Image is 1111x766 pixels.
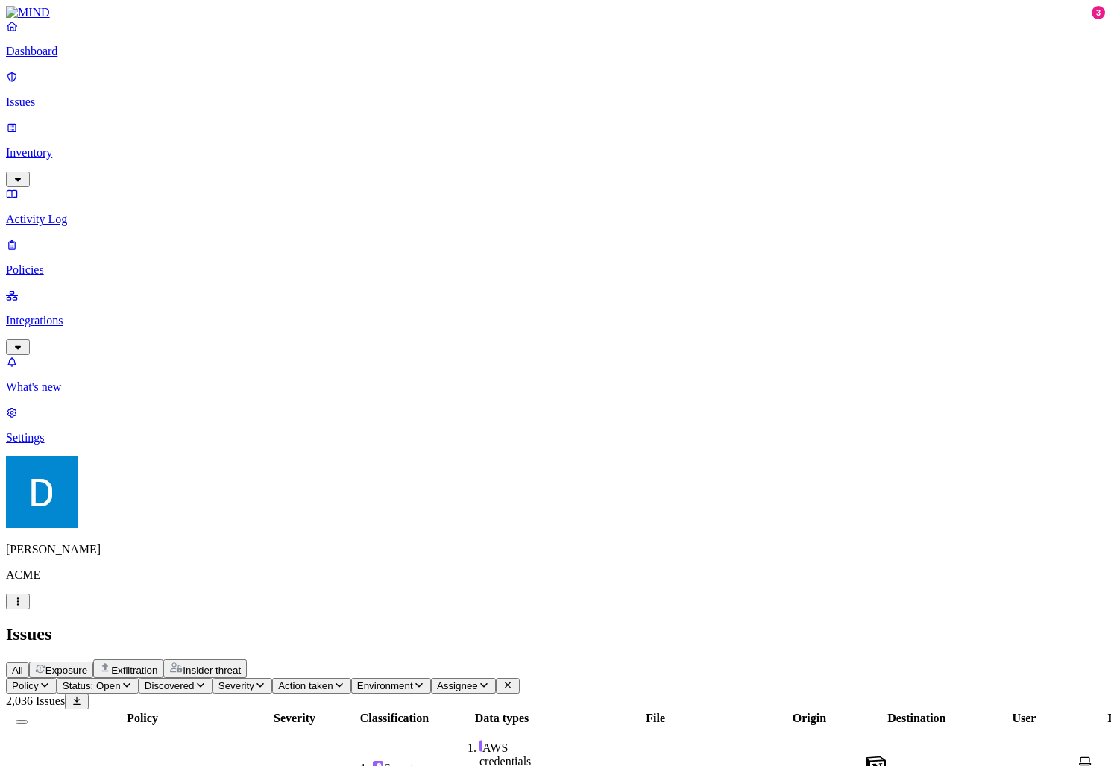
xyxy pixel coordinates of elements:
[864,712,969,725] div: Destination
[6,543,1105,556] p: [PERSON_NAME]
[16,720,28,724] button: Select all
[450,712,554,725] div: Data types
[6,146,1105,160] p: Inventory
[6,694,65,707] span: 2,036 Issues
[6,456,78,528] img: Daniel Golshani
[6,263,1105,277] p: Policies
[6,95,1105,109] p: Issues
[6,568,1105,582] p: ACME
[479,740,482,752] img: secret-line
[437,680,478,691] span: Assignee
[12,680,39,691] span: Policy
[6,6,50,19] img: MIND
[183,665,241,676] span: Insider threat
[972,712,1076,725] div: User
[218,680,254,691] span: Severity
[1092,6,1105,19] div: 3
[342,712,447,725] div: Classification
[6,431,1105,445] p: Settings
[63,680,121,691] span: Status: Open
[38,712,247,725] div: Policy
[757,712,861,725] div: Origin
[357,680,413,691] span: Environment
[278,680,333,691] span: Action taken
[6,314,1105,327] p: Integrations
[557,712,754,725] div: File
[111,665,157,676] span: Exfiltration
[250,712,339,725] div: Severity
[45,665,87,676] span: Exposure
[6,213,1105,226] p: Activity Log
[12,665,23,676] span: All
[145,680,195,691] span: Discovered
[6,624,1105,644] h2: Issues
[6,45,1105,58] p: Dashboard
[6,380,1105,394] p: What's new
